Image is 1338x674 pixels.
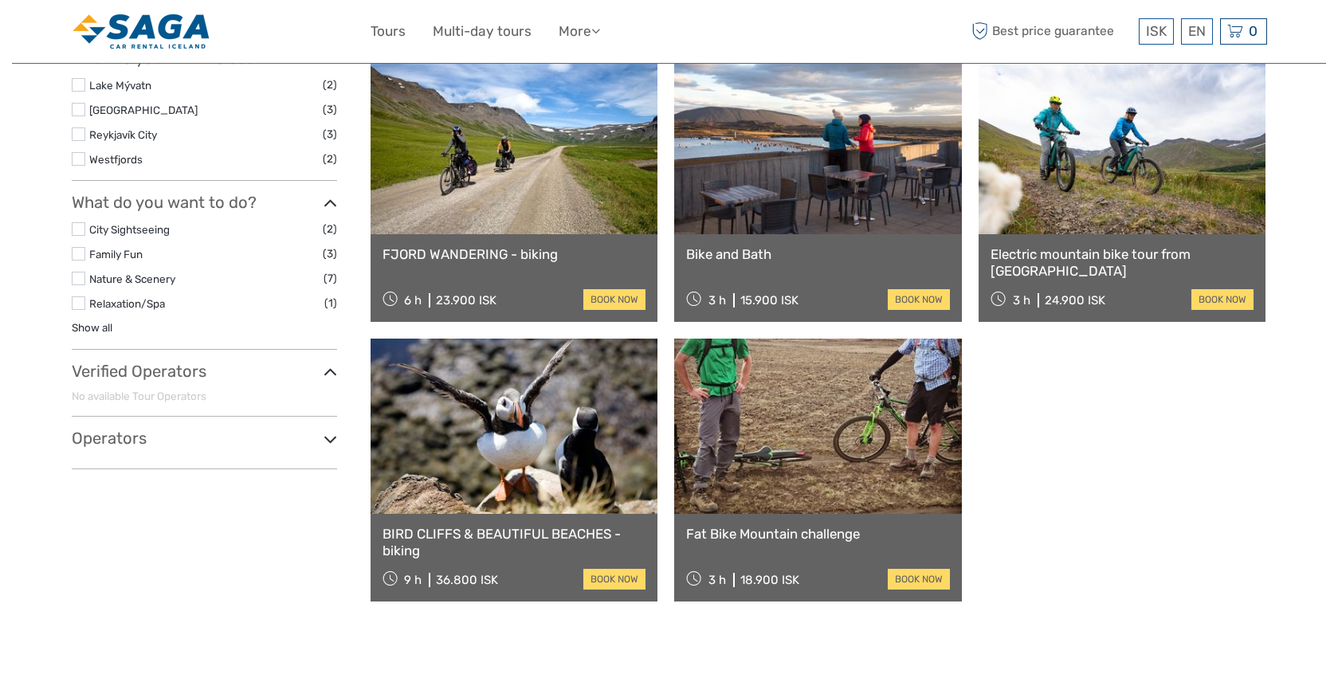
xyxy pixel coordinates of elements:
span: (2) [323,76,337,94]
a: BIRD CLIFFS & BEAUTIFUL BEACHES - biking [383,526,646,558]
a: Relaxation/Spa [89,297,165,310]
h3: What do you want to do? [72,193,337,212]
div: 15.900 ISK [740,293,798,308]
span: (7) [324,269,337,288]
div: 24.900 ISK [1045,293,1105,308]
a: Electric mountain bike tour from [GEOGRAPHIC_DATA] [991,246,1254,279]
span: (3) [323,100,337,119]
a: book now [1191,289,1254,310]
span: (3) [323,125,337,143]
a: Reykjavík City [89,128,157,141]
div: 23.900 ISK [436,293,496,308]
span: Best price guarantee [968,18,1135,45]
span: (2) [323,220,337,238]
h3: Verified Operators [72,362,337,381]
a: FJORD WANDERING - biking [383,246,646,262]
span: 6 h [404,293,422,308]
span: 3 h [708,293,726,308]
a: book now [888,289,950,310]
h3: Operators [72,429,337,448]
a: Nature & Scenery [89,272,175,285]
span: No available Tour Operators [72,390,206,402]
div: 18.900 ISK [740,573,799,587]
span: 9 h [404,573,422,587]
a: City Sightseeing [89,223,170,236]
a: book now [888,569,950,590]
span: 3 h [1013,293,1030,308]
span: (3) [323,245,337,263]
a: book now [583,569,645,590]
span: (2) [323,150,337,168]
a: Tours [371,20,406,43]
a: Westfjords [89,153,143,166]
span: 3 h [708,573,726,587]
span: ISK [1146,23,1167,39]
a: book now [583,289,645,310]
img: 3406-8afaa5dc-78b9-46c7-9589-349034b5856c_logo_small.png [72,12,211,51]
a: Fat Bike Mountain challenge [686,526,950,542]
button: Open LiveChat chat widget [183,25,202,44]
span: 0 [1246,23,1260,39]
span: (1) [324,294,337,312]
p: We're away right now. Please check back later! [22,28,180,41]
a: Show all [72,321,112,334]
a: Family Fun [89,248,143,261]
a: Multi-day tours [433,20,532,43]
div: EN [1181,18,1213,45]
a: Bike and Bath [686,246,950,262]
a: More [559,20,600,43]
a: Lake Mývatn [89,79,151,92]
div: 36.800 ISK [436,573,498,587]
a: [GEOGRAPHIC_DATA] [89,104,198,116]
